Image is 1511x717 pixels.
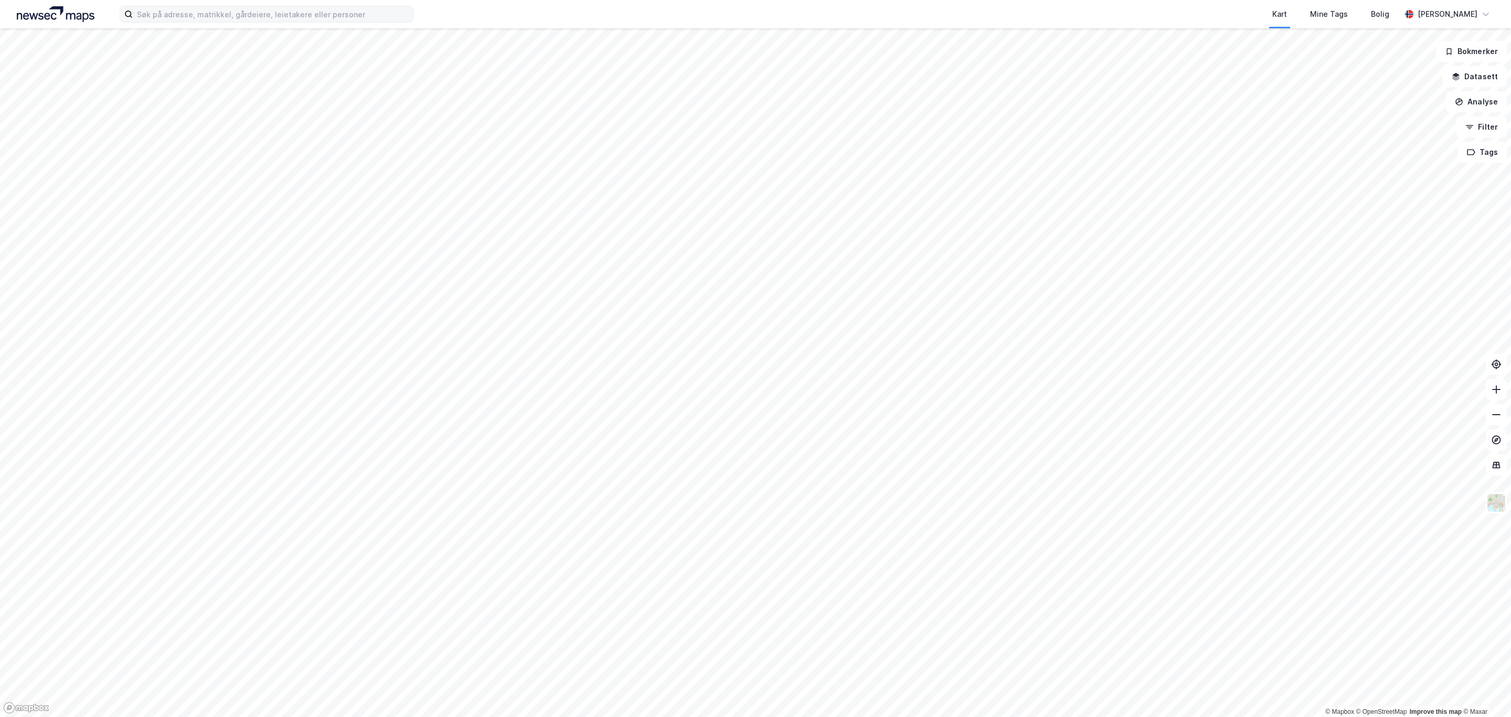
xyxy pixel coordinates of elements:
[1410,708,1462,715] a: Improve this map
[1459,667,1511,717] iframe: Chat Widget
[1456,117,1507,138] button: Filter
[1325,708,1354,715] a: Mapbox
[1272,8,1287,20] div: Kart
[1310,8,1348,20] div: Mine Tags
[3,702,49,714] a: Mapbox homepage
[1371,8,1389,20] div: Bolig
[1443,66,1507,87] button: Datasett
[1418,8,1477,20] div: [PERSON_NAME]
[1436,41,1507,62] button: Bokmerker
[133,6,413,22] input: Søk på adresse, matrikkel, gårdeiere, leietakere eller personer
[17,6,94,22] img: logo.a4113a55bc3d86da70a041830d287a7e.svg
[1446,91,1507,112] button: Analyse
[1356,708,1407,715] a: OpenStreetMap
[1486,493,1506,513] img: Z
[1458,142,1507,163] button: Tags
